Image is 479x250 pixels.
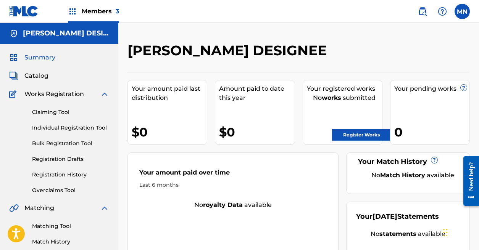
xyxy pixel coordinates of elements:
[132,84,207,103] div: Your amount paid last distribution
[132,123,207,141] div: $0
[332,129,391,141] a: Register Works
[100,204,109,213] img: expand
[203,201,243,208] strong: royalty data
[116,8,119,15] span: 3
[9,29,18,38] img: Accounts
[32,139,109,147] a: Bulk Registration Tool
[128,200,338,210] div: No available
[418,7,427,16] img: search
[24,53,55,62] span: Summary
[9,90,19,99] img: Works Registration
[435,4,450,19] div: Help
[24,204,54,213] span: Matching
[100,90,109,99] img: expand
[9,53,55,62] a: SummarySummary
[373,212,397,221] span: [DATE]
[322,94,341,101] strong: works
[32,222,109,230] a: Matching Tool
[366,171,460,180] div: No available
[394,84,469,93] div: Your pending works
[219,84,294,103] div: Amount paid to date this year
[68,7,77,16] img: Top Rightsholders
[32,124,109,132] a: Individual Registration Tool
[139,168,327,181] div: Your amount paid over time
[461,85,467,91] span: ?
[431,157,437,163] span: ?
[32,108,109,116] a: Claiming Tool
[307,93,382,103] div: No submitted
[32,238,109,246] a: Match History
[441,213,479,250] iframe: Chat Widget
[32,155,109,163] a: Registration Drafts
[438,7,447,16] img: help
[307,84,382,93] div: Your registered works
[32,186,109,194] a: Overclaims Tool
[356,212,439,222] div: Your Statements
[443,221,448,244] div: Drag
[23,29,109,38] h5: JARED LOGAN DESIGNEE
[356,229,460,239] div: No available
[415,4,430,19] a: Public Search
[458,149,479,212] iframe: Resource Center
[455,4,470,19] div: User Menu
[9,6,39,17] img: MLC Logo
[9,53,18,62] img: Summary
[219,123,294,141] div: $0
[82,7,119,16] span: Members
[379,230,416,237] strong: statements
[127,42,331,59] h2: [PERSON_NAME] DESIGNEE
[24,90,84,99] span: Works Registration
[394,123,469,141] div: 0
[9,204,19,213] img: Matching
[9,71,48,80] a: CatalogCatalog
[32,171,109,179] a: Registration History
[380,171,425,179] strong: Match History
[356,157,460,167] div: Your Match History
[9,71,18,80] img: Catalog
[139,181,327,189] div: Last 6 months
[24,71,48,80] span: Catalog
